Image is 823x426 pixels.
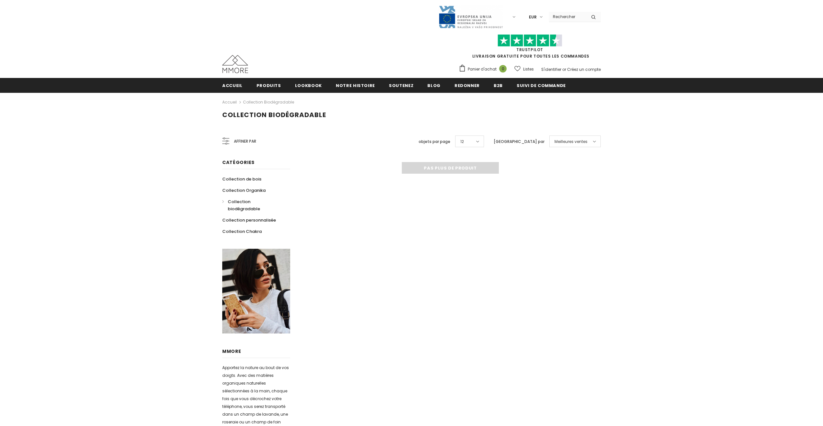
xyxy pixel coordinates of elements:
[228,199,260,212] span: Collection biodégradable
[567,67,601,72] a: Créez un compte
[455,82,480,89] span: Redonner
[468,66,497,72] span: Panier d'achat
[419,138,450,145] label: objets par page
[529,14,537,20] span: EUR
[222,98,237,106] a: Accueil
[222,217,276,223] span: Collection personnalisée
[554,138,587,145] span: Meilleures ventes
[499,65,507,72] span: 0
[222,196,283,214] a: Collection biodégradable
[222,159,255,166] span: Catégories
[541,67,561,72] a: S'identifier
[459,37,601,59] span: LIVRAISON GRATUITE POUR TOUTES LES COMMANDES
[222,78,243,93] a: Accueil
[494,138,544,145] label: [GEOGRAPHIC_DATA] par
[523,66,534,72] span: Listes
[243,99,294,105] a: Collection biodégradable
[494,78,503,93] a: B2B
[494,82,503,89] span: B2B
[222,214,276,226] a: Collection personnalisée
[222,82,243,89] span: Accueil
[234,138,256,145] span: Affiner par
[516,47,543,52] a: TrustPilot
[549,12,586,21] input: Search Site
[222,185,266,196] a: Collection Organika
[459,64,510,74] a: Panier d'achat 0
[389,78,413,93] a: soutenez
[257,82,281,89] span: Produits
[257,78,281,93] a: Produits
[438,14,503,19] a: Javni Razpis
[336,82,375,89] span: Notre histoire
[222,173,261,185] a: Collection de bois
[222,176,261,182] span: Collection de bois
[222,55,248,73] img: Cas MMORE
[498,34,562,47] img: Faites confiance aux étoiles pilotes
[295,78,322,93] a: Lookbook
[222,226,262,237] a: Collection Chakra
[222,110,326,119] span: Collection biodégradable
[438,5,503,29] img: Javni Razpis
[427,82,441,89] span: Blog
[427,78,441,93] a: Blog
[389,82,413,89] span: soutenez
[222,187,266,193] span: Collection Organika
[336,78,375,93] a: Notre histoire
[222,228,262,235] span: Collection Chakra
[517,78,566,93] a: Suivi de commande
[455,78,480,93] a: Redonner
[514,63,534,75] a: Listes
[222,348,241,355] span: MMORE
[517,82,566,89] span: Suivi de commande
[562,67,566,72] span: or
[460,138,464,145] span: 12
[295,82,322,89] span: Lookbook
